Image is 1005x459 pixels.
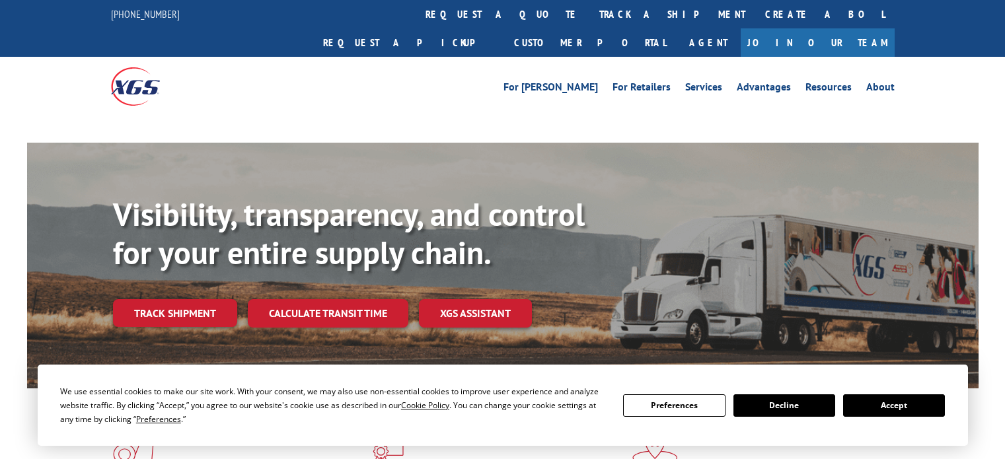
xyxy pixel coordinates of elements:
[866,82,895,96] a: About
[401,400,449,411] span: Cookie Policy
[113,299,237,327] a: Track shipment
[248,299,408,328] a: Calculate transit time
[623,394,725,417] button: Preferences
[613,82,671,96] a: For Retailers
[419,299,532,328] a: XGS ASSISTANT
[60,384,607,426] div: We use essential cookies to make our site work. With your consent, we may also use non-essential ...
[805,82,852,96] a: Resources
[38,365,968,446] div: Cookie Consent Prompt
[504,28,676,57] a: Customer Portal
[733,394,835,417] button: Decline
[136,413,181,425] span: Preferences
[111,7,180,20] a: [PHONE_NUMBER]
[503,82,598,96] a: For [PERSON_NAME]
[313,28,504,57] a: Request a pickup
[741,28,895,57] a: Join Our Team
[843,394,945,417] button: Accept
[737,82,791,96] a: Advantages
[676,28,741,57] a: Agent
[685,82,722,96] a: Services
[113,194,585,273] b: Visibility, transparency, and control for your entire supply chain.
